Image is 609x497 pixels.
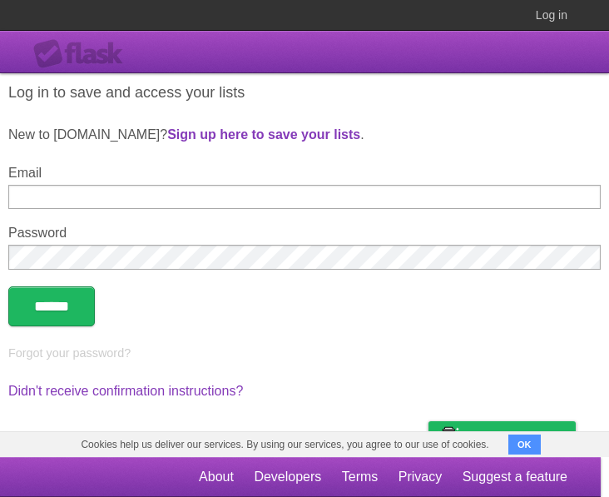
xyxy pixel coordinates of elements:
[8,226,601,241] label: Password
[8,125,601,145] p: New to [DOMAIN_NAME]? .
[8,384,243,398] a: Didn't receive confirmation instructions?
[167,127,360,142] a: Sign up here to save your lists
[254,461,321,493] a: Developers
[399,461,442,493] a: Privacy
[508,435,541,455] button: OK
[64,432,505,457] span: Cookies help us deliver our services. By using our services, you agree to our use of cookies.
[437,422,459,450] img: Buy me a coffee
[8,346,131,360] a: Forgot your password?
[342,461,379,493] a: Terms
[33,39,133,69] div: Flask
[199,461,234,493] a: About
[8,82,601,104] h1: Log in to save and access your lists
[428,421,576,452] a: Buy me a coffee
[8,166,601,181] label: Email
[463,461,567,493] a: Suggest a feature
[463,422,567,451] span: Buy me a coffee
